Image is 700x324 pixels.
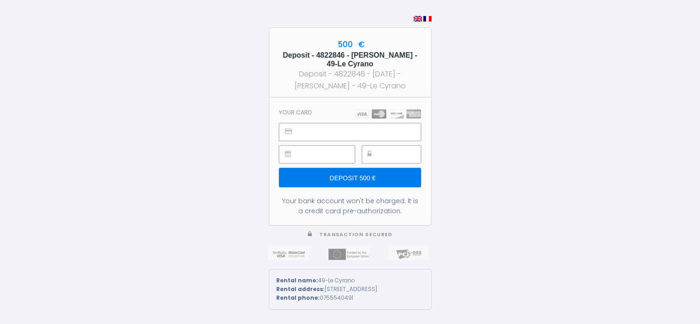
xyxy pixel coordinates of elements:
[279,168,421,187] input: Deposit 500 €
[278,51,423,68] h5: Deposit - 4822846 - [PERSON_NAME] - 49-Le Cyrano
[279,196,421,216] div: Your bank account won't be charged. It is a credit card pre-authorization.
[414,16,422,22] img: en.png
[276,294,320,302] strong: Rental phone:
[278,68,423,91] div: Deposit - 4822846 - [DATE] - [PERSON_NAME] - 49-Le Cyrano
[300,146,354,163] iframe: Secure expiration date input frame
[276,294,424,302] div: 0755540491
[276,285,424,294] div: [STREET_ADDRESS]
[335,39,365,50] span: 500 €
[383,146,421,163] iframe: Secure CVC input frame
[279,109,312,116] h3: Your card
[276,276,318,284] strong: Rental name:
[319,231,392,238] span: Transaction secured
[276,285,325,293] strong: Rental address:
[276,276,424,285] div: 49-Le Cyrano
[423,16,432,22] img: fr.png
[355,109,421,119] img: carts.png
[300,124,420,140] iframe: Secure card number input frame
